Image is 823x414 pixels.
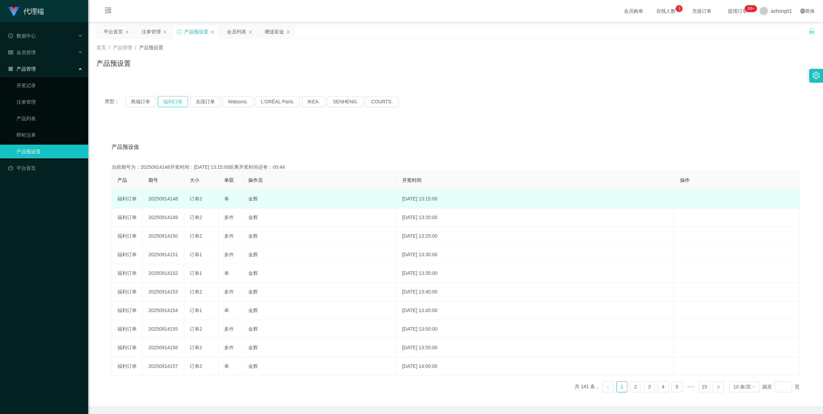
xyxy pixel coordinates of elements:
[8,161,83,175] a: 图标: dashboard平台首页
[143,357,184,376] td: 20250914157
[603,381,614,392] li: 上一页
[616,381,627,392] li: 1
[809,28,815,34] i: 图标: unlock
[112,208,143,227] td: 福利订单
[112,246,143,264] td: 福利订单
[800,9,805,13] i: 图标: global
[243,357,397,376] td: 金辉
[699,382,710,392] a: 15
[112,227,143,246] td: 福利订单
[224,363,229,369] span: 单
[112,264,143,283] td: 福利订单
[224,233,234,239] span: 多件
[125,30,129,34] i: 图标: close
[397,227,675,246] td: [DATE] 13:25:00
[762,381,800,392] div: 跳至 页
[143,320,184,339] td: 20250914155
[685,381,696,392] li: 向后 5 页
[224,308,229,313] span: 单
[148,177,158,183] span: 期号
[243,320,397,339] td: 金辉
[8,33,13,38] i: 图标: check-circle-o
[224,345,234,350] span: 多件
[243,283,397,301] td: 金辉
[190,96,220,107] button: 兑现订单
[163,30,167,34] i: 图标: close
[224,177,234,183] span: 单双
[397,357,675,376] td: [DATE] 14:00:00
[248,177,263,183] span: 操作员
[143,246,184,264] td: 20250914151
[8,66,36,72] span: 产品管理
[112,143,139,151] span: 产品预设值
[224,196,229,201] span: 单
[112,301,143,320] td: 福利订单
[631,382,641,392] a: 2
[671,381,683,392] li: 5
[224,215,234,220] span: 多件
[716,385,720,389] i: 图标: right
[227,25,246,38] div: 会员列表
[143,227,184,246] td: 20250914150
[210,30,215,34] i: 图标: close
[109,45,110,50] span: /
[112,339,143,357] td: 福利订单
[606,385,610,389] i: 图标: left
[112,357,143,376] td: 福利订单
[658,382,668,392] a: 4
[243,190,397,208] td: 金辉
[8,7,19,17] img: logo.9652507e.png
[302,96,325,107] button: IKEA.
[112,190,143,208] td: 福利订单
[713,381,724,392] li: 下一页
[96,0,120,22] i: 图标: menu-fold
[125,96,156,107] button: 商城订单
[190,252,202,257] span: 订单1
[222,96,253,107] button: Watsons.
[617,382,627,392] a: 1
[143,190,184,208] td: 20250914148
[575,381,600,392] li: 共 141 条，
[751,385,756,390] i: 图标: down
[190,308,202,313] span: 订单1
[630,381,641,392] li: 2
[190,215,202,220] span: 订单2
[397,301,675,320] td: [DATE] 13:45:00
[8,33,36,39] span: 数据中心
[676,5,683,12] sup: 3
[644,381,655,392] li: 3
[653,9,679,13] span: 在线人数
[17,128,83,142] a: 即时注单
[243,339,397,357] td: 金辉
[644,382,655,392] a: 3
[104,25,123,38] div: 平台首页
[812,72,820,79] i: 图标: setting
[112,283,143,301] td: 福利订单
[224,326,234,332] span: 多件
[725,9,751,13] span: 提现订单
[8,50,36,55] span: 会员管理
[112,320,143,339] td: 福利订单
[190,270,202,276] span: 订单1
[366,96,398,107] button: COURTS.
[190,196,202,201] span: 订单2
[8,66,13,71] i: 图标: appstore-o
[224,270,229,276] span: 单
[17,145,83,158] a: 产品预设置
[23,0,44,22] h1: 代理端
[243,264,397,283] td: 金辉
[658,381,669,392] li: 4
[96,45,106,50] span: 首页
[744,5,757,12] sup: 1195
[190,326,202,332] span: 订单2
[243,208,397,227] td: 金辉
[685,381,696,392] span: •••
[397,190,675,208] td: [DATE] 13:15:00
[243,246,397,264] td: 金辉
[224,289,234,294] span: 多件
[248,30,252,34] i: 图标: close
[265,25,284,38] div: 赠送彩金
[143,339,184,357] td: 20250914156
[286,30,290,34] i: 图标: close
[143,208,184,227] td: 20250914149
